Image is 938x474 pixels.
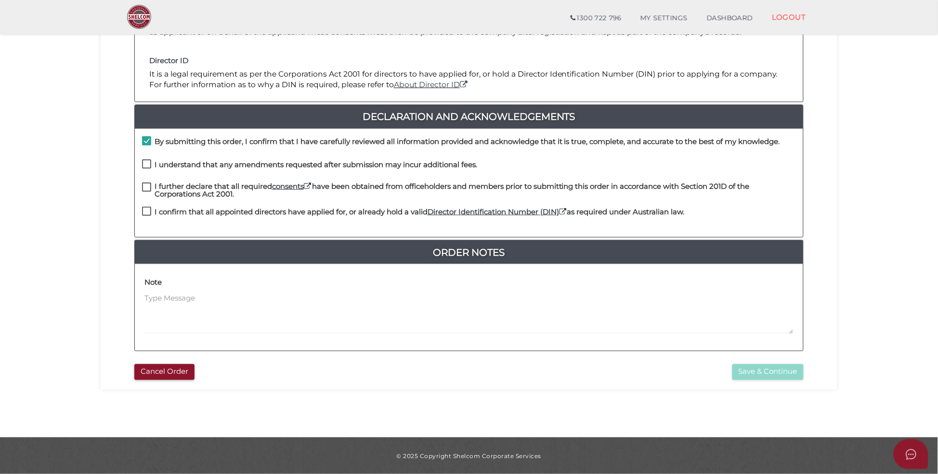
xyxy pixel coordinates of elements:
a: Declaration And Acknowledgements [135,109,803,124]
a: MY SETTINGS [631,9,697,28]
h4: Note [144,278,162,287]
h4: Director ID [149,57,789,65]
a: consents [272,182,312,191]
button: Open asap [894,439,928,469]
button: Save & Continue [732,364,804,380]
a: Order Notes [135,245,803,260]
a: LOGOUT [762,7,816,27]
h4: I further declare that all required have been obtained from officeholders and members prior to su... [155,183,796,198]
h4: I understand that any amendments requested after submission may incur additional fees. [155,161,477,169]
a: Director Identification Number (DIN) [428,207,567,216]
a: 1300 722 796 [561,9,631,28]
button: Cancel Order [134,364,195,380]
p: It is a legal requirement as per the Corporations Act 2001 for directors to have applied for, or ... [149,69,789,91]
div: © 2025 Copyright Shelcom Corporate Services [108,452,830,460]
a: About Director ID [394,80,469,89]
a: DASHBOARD [697,9,763,28]
h4: By submitting this order, I confirm that I have carefully reviewed all information provided and a... [155,138,780,146]
h4: I confirm that all appointed directors have applied for, or already hold a valid as required unde... [155,208,685,216]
